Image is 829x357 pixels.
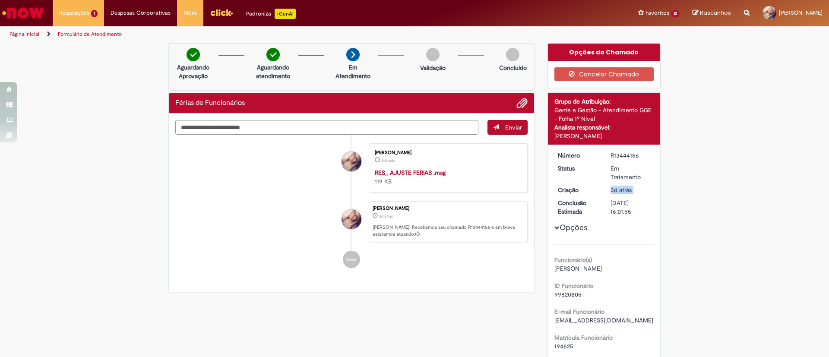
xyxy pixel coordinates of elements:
[91,10,98,17] span: 1
[554,308,604,316] b: E-mail Funcionário
[554,106,654,123] div: Gente e Gestão - Atendimento GGE - Folha 1º Nível
[671,10,680,17] span: 21
[506,48,519,61] img: img-circle-grey.png
[252,63,294,80] p: Aguardando atendimento
[554,265,602,272] span: [PERSON_NAME]
[499,63,527,72] p: Concluído
[426,48,440,61] img: img-circle-grey.png
[266,48,280,61] img: check-circle-green.png
[175,120,478,135] textarea: Digite sua mensagem aqui...
[611,164,651,181] div: Em Tratamento
[645,9,669,17] span: Favoritos
[111,9,171,17] span: Despesas Corporativas
[611,151,651,160] div: R13444156
[487,120,528,135] button: Enviar
[611,186,651,194] div: 25/08/2025 13:01:52
[379,214,393,219] time: 25/08/2025 13:01:52
[554,67,654,81] button: Cancelar Chamado
[554,342,573,350] span: 194625
[551,199,604,216] dt: Conclusão Estimada
[175,135,528,277] ul: Histórico de tíquete
[184,9,197,17] span: More
[700,9,731,17] span: Rascunhos
[548,44,661,61] div: Opções do Chamado
[420,63,446,72] p: Validação
[379,214,393,219] span: 3d atrás
[375,150,519,155] div: [PERSON_NAME]
[551,164,604,173] dt: Status
[611,186,632,194] span: 3d atrás
[551,186,604,194] dt: Criação
[505,123,522,131] span: Enviar
[275,9,296,19] p: +GenAi
[346,48,360,61] img: arrow-next.png
[9,31,39,38] a: Página inicial
[6,26,546,42] ul: Trilhas de página
[554,282,593,290] b: ID Funcionário
[554,132,654,140] div: [PERSON_NAME]
[342,209,361,229] div: Pamella da Silva Cruz
[175,201,528,243] li: Pamella da Silva Cruz
[554,334,613,341] b: Matrícula Funcionário
[554,256,592,264] b: Funcionário(s)
[381,158,395,163] span: 3d atrás
[59,9,89,17] span: Requisições
[246,9,296,19] div: Padroniza
[187,48,200,61] img: check-circle-green.png
[1,4,45,22] img: ServiceNow
[175,99,245,107] h2: Férias de Funcionários Histórico de tíquete
[375,168,519,186] div: 119 KB
[779,9,823,16] span: [PERSON_NAME]
[554,291,582,298] span: 99820805
[381,158,395,163] time: 25/08/2025 13:01:49
[554,316,653,324] span: [EMAIL_ADDRESS][DOMAIN_NAME]
[373,206,523,211] div: [PERSON_NAME]
[554,123,654,132] div: Analista responsável:
[375,169,446,177] a: RES_ AJUSTE FERIAS .msg
[373,224,523,237] p: [PERSON_NAME]! Recebemos seu chamado R13444156 e em breve estaremos atuando.
[554,97,654,106] div: Grupo de Atribuição:
[693,9,731,17] a: Rascunhos
[172,63,214,80] p: Aguardando Aprovação
[58,31,122,38] a: Formulário de Atendimento
[210,6,233,19] img: click_logo_yellow_360x200.png
[332,63,374,80] p: Em Atendimento
[516,98,528,109] button: Adicionar anexos
[342,152,361,171] div: Pamella da Silva Cruz
[551,151,604,160] dt: Número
